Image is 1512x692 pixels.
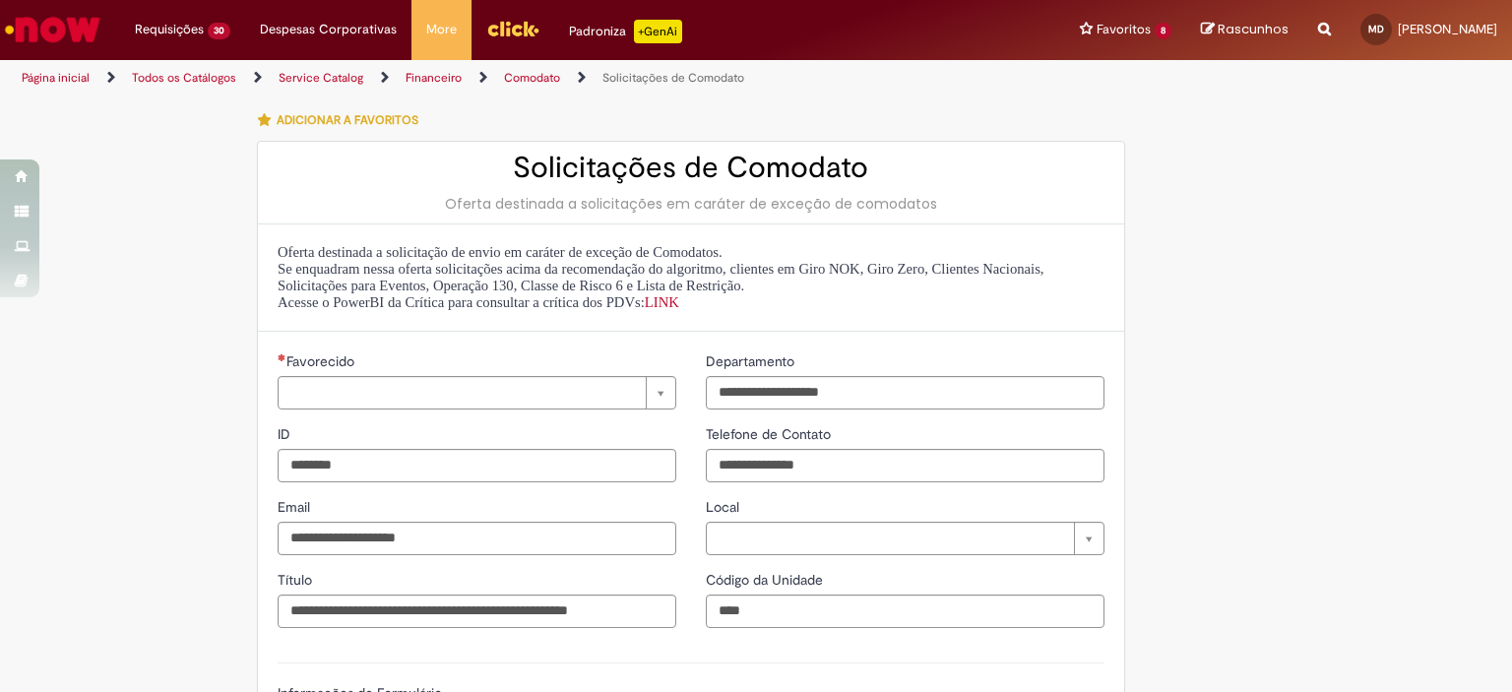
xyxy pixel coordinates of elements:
span: Rascunhos [1218,20,1289,38]
span: Oferta destinada a solicitação de envio em caráter de exceção de Comodatos. Se enquadram nessa of... [278,244,1044,310]
span: Despesas Corporativas [260,20,397,39]
a: LINK [645,294,679,310]
span: 30 [208,23,230,39]
a: Service Catalog [279,70,363,86]
div: Oferta destinada a solicitações em caráter de exceção de comodatos [278,194,1104,214]
input: Título [278,595,676,628]
span: Necessários [278,353,286,361]
span: Local [706,498,743,516]
a: Rascunhos [1201,21,1289,39]
input: Telefone de Contato [706,449,1104,482]
a: Página inicial [22,70,90,86]
span: Telefone de Contato [706,425,835,443]
a: Todos os Catálogos [132,70,236,86]
span: MD [1368,23,1384,35]
span: Email [278,498,314,516]
input: Email [278,522,676,555]
input: Departamento [706,376,1104,409]
p: +GenAi [634,20,682,43]
span: Necessários - Favorecido [286,352,358,370]
a: Comodato [504,70,560,86]
input: ID [278,449,676,482]
a: Financeiro [406,70,462,86]
img: click_logo_yellow_360x200.png [486,14,539,43]
button: Adicionar a Favoritos [257,99,429,141]
a: Limpar campo Local [706,522,1104,555]
span: More [426,20,457,39]
span: Título [278,571,316,589]
span: Adicionar a Favoritos [277,112,418,128]
span: Requisições [135,20,204,39]
input: Código da Unidade [706,595,1104,628]
span: [PERSON_NAME] [1398,21,1497,37]
a: Solicitações de Comodato [602,70,744,86]
a: Limpar campo Favorecido [278,376,676,409]
span: Departamento [706,352,798,370]
span: Favoritos [1097,20,1151,39]
img: ServiceNow [2,10,103,49]
span: ID [278,425,294,443]
div: Padroniza [569,20,682,43]
span: 8 [1155,23,1171,39]
span: Código da Unidade [706,571,827,589]
h2: Solicitações de Comodato [278,152,1104,184]
ul: Trilhas de página [15,60,993,96]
